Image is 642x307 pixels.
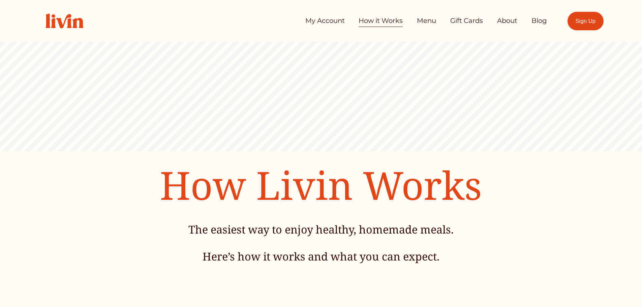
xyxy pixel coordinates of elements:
a: Sign Up [568,12,604,30]
a: My Account [305,14,345,28]
a: About [497,14,517,28]
span: How Livin Works [160,158,482,211]
h4: The easiest way to enjoy healthy, homemade meals. [119,222,523,237]
a: Gift Cards [450,14,483,28]
a: Blog [531,14,547,28]
img: Livin [38,6,90,35]
a: How it Works [359,14,403,28]
h4: Here’s how it works and what you can expect. [119,249,523,264]
a: Menu [417,14,436,28]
